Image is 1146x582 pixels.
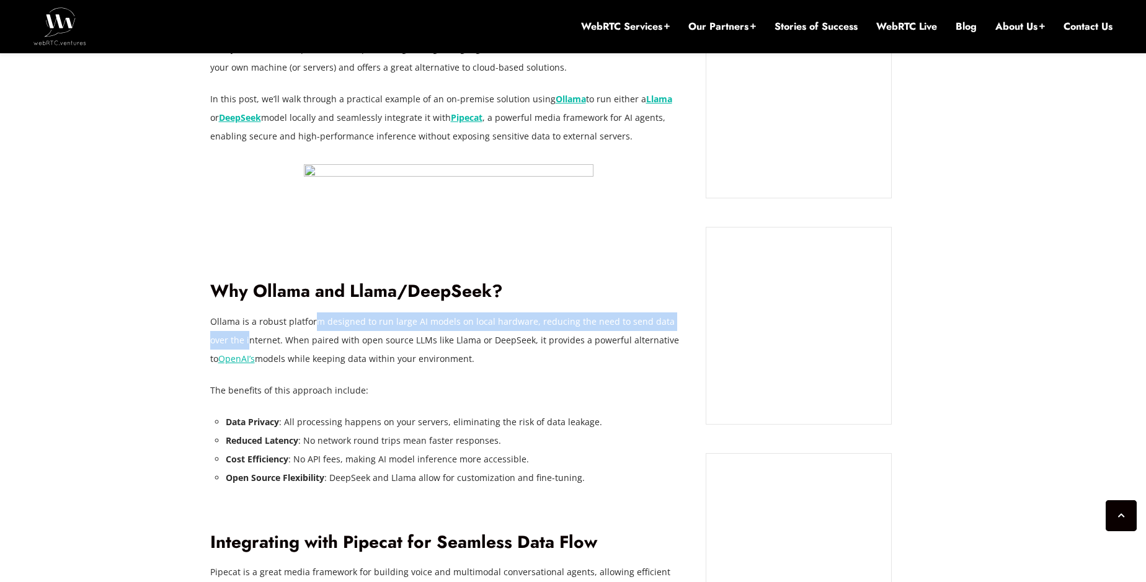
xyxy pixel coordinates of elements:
[719,20,879,185] iframe: Embedded CTA
[226,450,688,469] li: : No API fees, making AI model inference more accessible.
[226,434,298,446] strong: Reduced Latency
[719,240,879,412] iframe: Embedded CTA
[688,20,756,33] a: Our Partners
[210,381,688,400] p: The benefits of this approach include:
[210,532,688,553] h2: Integrating with Pipecat for Seamless Data Flow
[226,453,288,465] strong: Cost Efficiency
[219,112,261,123] a: DeepSeek
[995,20,1045,33] a: About Us
[226,413,688,431] li: : All processing happens on your servers, eliminating the risk of data leakage.
[956,20,977,33] a: Blog
[581,20,670,33] a: WebRTC Services
[226,472,324,483] strong: Open Source Flexibility
[226,469,688,487] li: : DeepSeek and Llama allow for customization and fine-tuning.
[646,93,672,105] a: Llama
[218,353,255,364] a: OpenAI’s
[876,20,937,33] a: WebRTC Live
[210,312,688,368] p: Ollama is a robust platform designed to run large AI models on local hardware, reducing the need ...
[775,20,858,33] a: Stories of Success
[451,112,482,123] a: Pipecat
[226,416,279,428] strong: Data Privacy
[226,431,688,450] li: : No network round trips mean faster responses.
[210,281,688,302] h2: Why Ollama and Llama/DeepSeek?
[210,90,688,146] p: In this post, we’ll walk through a practical example of an on-premise solution using to run eithe...
[1064,20,1113,33] a: Contact Us
[33,7,86,45] img: WebRTC.ventures
[556,93,586,105] a: Ollama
